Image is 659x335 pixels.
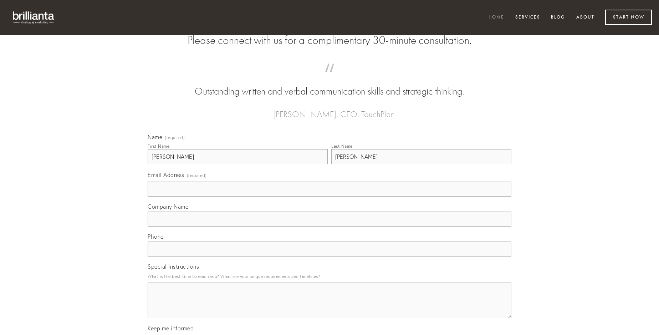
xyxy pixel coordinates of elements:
[331,143,353,149] div: Last Name
[484,12,509,24] a: Home
[187,171,207,180] span: (required)
[148,233,164,240] span: Phone
[148,271,511,281] p: What is the best time to reach you? What are your unique requirements and timelines?
[159,71,500,85] span: “
[165,136,185,140] span: (required)
[546,12,570,24] a: Blog
[572,12,599,24] a: About
[148,143,169,149] div: First Name
[148,133,162,141] span: Name
[148,171,184,178] span: Email Address
[605,10,652,25] a: Start Now
[159,71,500,98] blockquote: Outstanding written and verbal communication skills and strategic thinking.
[7,7,61,28] img: brillianta - research, strategy, marketing
[148,34,511,47] h2: Please connect with us for a complimentary 30-minute consultation.
[148,325,194,332] span: Keep me informed
[159,98,500,121] figcaption: — [PERSON_NAME], CEO, TouchPlan
[148,263,199,270] span: Special Instructions
[511,12,545,24] a: Services
[148,203,188,210] span: Company Name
